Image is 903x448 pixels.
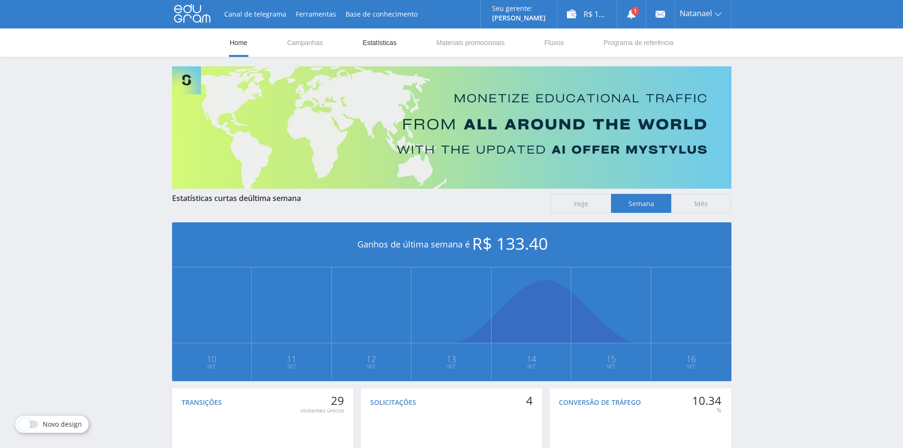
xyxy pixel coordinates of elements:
[301,407,344,414] div: visitantes únicos
[332,363,411,370] span: Set
[472,232,548,255] span: R$ 133.40
[611,194,671,213] span: Semana
[172,66,731,189] img: Banner
[229,28,248,57] a: Home
[182,399,222,406] div: Transições
[492,5,546,12] p: Seu gerente:
[43,421,82,428] span: Novo design
[286,28,324,57] a: Campanhas
[173,363,251,370] span: Set
[332,355,411,363] span: 12
[526,394,533,407] div: 4
[559,399,641,406] div: Conversão de tráfego
[602,28,674,57] a: Programa de referência
[543,28,565,57] a: Fluxos
[492,14,546,22] p: [PERSON_NAME]
[362,28,398,57] a: Estatísticas
[172,194,542,202] div: Estatísticas curtas de
[652,363,731,370] span: Set
[551,194,611,213] span: Hoje
[492,363,571,370] span: Set
[412,355,491,363] span: 13
[692,407,721,414] div: %
[492,355,571,363] span: 14
[692,394,721,407] div: 10.34
[572,363,650,370] span: Set
[435,28,505,57] a: Materiais promocionais
[173,355,251,363] span: 10
[301,394,344,407] div: 29
[172,222,731,267] div: Ganhos de última semana é
[248,193,301,203] span: última semana
[572,355,650,363] span: 15
[671,194,731,213] span: Mês
[252,363,331,370] span: Set
[252,355,331,363] span: 11
[652,355,731,363] span: 16
[412,363,491,370] span: Set
[680,9,712,17] span: Natanael
[370,399,416,406] div: Solicitações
